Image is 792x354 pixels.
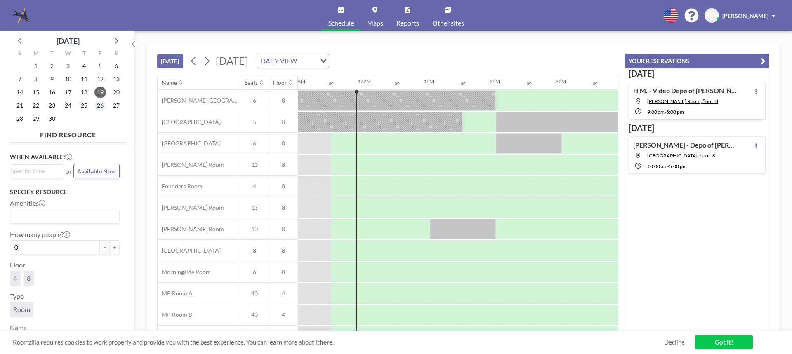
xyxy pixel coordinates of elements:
[13,7,30,24] img: organization-logo
[329,81,334,87] div: 30
[328,20,354,26] span: Schedule
[358,78,371,84] div: 12PM
[158,290,193,297] span: MP Room A
[30,100,42,111] span: Monday, September 22, 2025
[94,73,106,85] span: Friday, September 12, 2025
[240,204,269,211] span: 13
[158,118,221,126] span: [GEOGRAPHIC_DATA]
[245,79,258,87] div: Seats
[14,87,26,98] span: Sunday, September 14, 2025
[46,100,58,111] span: Tuesday, September 23, 2025
[556,78,566,84] div: 3PM
[111,73,122,85] span: Saturday, September 13, 2025
[77,168,116,175] span: Available Now
[62,73,74,85] span: Wednesday, September 10, 2025
[666,109,684,115] span: 5:00 PM
[13,274,17,282] span: 4
[259,56,299,66] span: DAILY VIEW
[490,78,500,84] div: 2PM
[110,240,120,254] button: +
[27,274,31,282] span: 8
[593,81,598,87] div: 30
[269,118,298,126] span: 8
[269,183,298,190] span: 8
[111,60,122,72] span: Saturday, September 6, 2025
[461,81,466,87] div: 30
[73,164,120,178] button: Available Now
[78,100,90,111] span: Thursday, September 25, 2025
[94,100,106,111] span: Friday, September 26, 2025
[108,49,124,59] div: S
[669,163,687,169] span: 5:00 PM
[240,225,269,233] span: 10
[158,161,224,169] span: [PERSON_NAME] Room
[46,87,58,98] span: Tuesday, September 16, 2025
[367,20,383,26] span: Maps
[667,163,669,169] span: -
[158,204,224,211] span: [PERSON_NAME] Room
[292,78,305,84] div: 11AM
[10,199,45,207] label: Amenities
[60,49,76,59] div: W
[11,211,115,222] input: Search for option
[647,109,665,115] span: 9:00 AM
[30,73,42,85] span: Monday, September 8, 2025
[78,73,90,85] span: Thursday, September 11, 2025
[625,54,769,68] button: YOUR RESERVATIONS
[269,204,298,211] span: 8
[395,81,400,87] div: 30
[158,247,221,254] span: [GEOGRAPHIC_DATA]
[10,261,25,269] label: Floor
[162,79,177,87] div: Name
[158,183,203,190] span: Founders Room
[10,127,126,139] h4: FIND RESOURCE
[647,152,715,159] span: Buckhead Room, floor: 8
[240,183,269,190] span: 4
[273,79,287,87] div: Floor
[28,49,44,59] div: M
[100,240,110,254] button: -
[11,166,59,176] input: Search for option
[14,73,26,85] span: Sunday, September 7, 2025
[664,338,685,346] a: Decline
[10,292,24,300] label: Type
[629,123,766,133] h3: [DATE]
[240,140,269,147] span: 6
[30,87,42,98] span: Monday, September 15, 2025
[157,54,183,68] button: [DATE]
[78,87,90,98] span: Thursday, September 18, 2025
[240,247,269,254] span: 8
[269,290,298,297] span: 4
[240,161,269,169] span: 10
[46,73,58,85] span: Tuesday, September 9, 2025
[111,100,122,111] span: Saturday, September 27, 2025
[44,49,60,59] div: T
[158,311,192,319] span: MP Room B
[158,225,224,233] span: [PERSON_NAME] Room
[240,290,269,297] span: 40
[432,20,464,26] span: Other sites
[14,113,26,124] span: Sunday, September 28, 2025
[66,167,72,176] span: or
[722,12,768,19] span: [PERSON_NAME]
[78,60,90,72] span: Thursday, September 4, 2025
[424,78,434,84] div: 1PM
[633,141,736,149] h4: [PERSON_NAME] - Depo of [PERSON_NAME] (MHM1)
[240,268,269,276] span: 6
[665,109,666,115] span: -
[396,20,419,26] span: Reports
[269,311,298,319] span: 4
[57,35,80,47] div: [DATE]
[158,97,240,104] span: [PERSON_NAME][GEOGRAPHIC_DATA]
[30,113,42,124] span: Monday, September 29, 2025
[94,87,106,98] span: Friday, September 19, 2025
[299,56,315,66] input: Search for option
[62,60,74,72] span: Wednesday, September 3, 2025
[629,68,766,79] h3: [DATE]
[158,140,221,147] span: [GEOGRAPHIC_DATA]
[269,247,298,254] span: 8
[10,209,119,223] div: Search for option
[92,49,108,59] div: F
[708,12,716,19] span: RH
[269,97,298,104] span: 8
